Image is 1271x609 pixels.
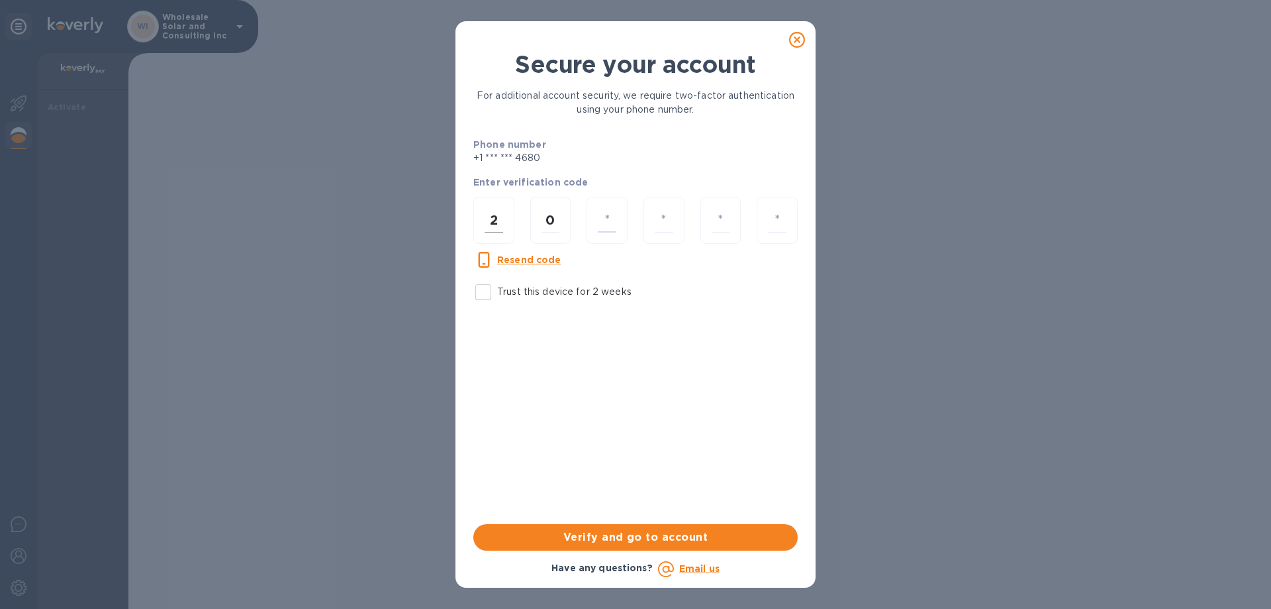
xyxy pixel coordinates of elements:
p: For additional account security, we require two-factor authentication using your phone number. [473,89,798,117]
button: Verify and go to account [473,524,798,551]
b: Have any questions? [551,563,653,573]
u: Resend code [497,254,561,265]
p: Trust this device for 2 weeks [497,285,632,299]
span: Verify and go to account [484,529,787,545]
h1: Secure your account [473,50,798,78]
b: Phone number [473,139,546,150]
a: Email us [679,563,720,574]
p: Enter verification code [473,176,798,189]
